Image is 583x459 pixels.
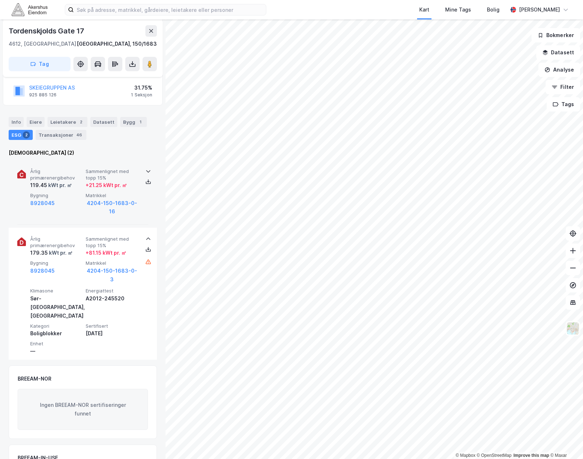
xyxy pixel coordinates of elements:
div: 2 [77,118,85,126]
div: Mine Tags [445,5,471,14]
button: Analyse [538,63,580,77]
button: Tags [547,97,580,112]
a: OpenStreetMap [477,453,512,458]
span: Matrikkel [86,192,138,199]
div: Kontrollprogram for chat [547,424,583,459]
div: kWt pr. ㎡ [47,181,72,190]
div: Eiere [27,117,45,127]
button: 8928045 [30,199,55,208]
div: [DEMOGRAPHIC_DATA] (2) [9,149,157,157]
span: Energiattest [86,288,138,294]
div: + 21.25 kWt pr. ㎡ [86,181,127,190]
div: [PERSON_NAME] [519,5,560,14]
div: — [30,347,83,355]
div: A2012-245520 [86,294,138,303]
div: 1 Seksjon [131,92,152,98]
span: Bygning [30,192,83,199]
button: 4204-150-1683-0-16 [86,199,138,216]
div: Sør-[GEOGRAPHIC_DATA], [GEOGRAPHIC_DATA] [30,294,83,320]
div: 1 [137,118,144,126]
div: 2 [23,131,30,138]
img: akershus-eiendom-logo.9091f326c980b4bce74ccdd9f866810c.svg [12,3,48,16]
div: Datasett [90,117,117,127]
button: Datasett [536,45,580,60]
div: Info [9,117,24,127]
div: Kart [419,5,429,14]
div: Transaksjoner [36,130,86,140]
img: Z [566,322,580,335]
button: 4204-150-1683-0-3 [86,267,138,284]
span: Bygning [30,260,83,266]
div: kWt pr. ㎡ [48,249,73,257]
button: Filter [546,80,580,94]
span: Sertifisert [86,323,138,329]
div: [DATE] [86,329,138,338]
span: Kategori [30,323,83,329]
span: Årlig primærenergibehov [30,236,83,249]
div: 46 [75,131,83,138]
span: Klimasone [30,288,83,294]
a: Improve this map [514,453,549,458]
button: Bokmerker [532,28,580,42]
div: 119.45 [30,181,72,190]
button: Tag [9,57,71,71]
div: 31.75% [131,83,152,92]
div: 4612, [GEOGRAPHIC_DATA] [9,40,76,48]
button: 8928045 [30,267,55,275]
div: 179.35 [30,249,73,257]
div: Tordenskjolds Gate 17 [9,25,86,37]
span: Årlig primærenergibehov [30,168,83,181]
div: BREEAM-NOR [18,374,51,383]
div: Bolig [487,5,500,14]
div: Leietakere [48,117,87,127]
div: Boligblokker [30,329,83,338]
input: Søk på adresse, matrikkel, gårdeiere, leietakere eller personer [74,4,266,15]
div: Ingen BREEAM-NOR sertifiseringer funnet [18,389,148,430]
span: Sammenlignet med topp 15% [86,236,138,249]
iframe: Chat Widget [547,424,583,459]
span: Enhet [30,341,83,347]
span: Matrikkel [86,260,138,266]
div: [GEOGRAPHIC_DATA], 150/1683 [77,40,157,48]
div: Bygg [120,117,147,127]
div: + 81.15 kWt pr. ㎡ [86,249,126,257]
span: Sammenlignet med topp 15% [86,168,138,181]
div: 925 885 126 [29,92,57,98]
a: Mapbox [456,453,475,458]
div: ESG [9,130,33,140]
